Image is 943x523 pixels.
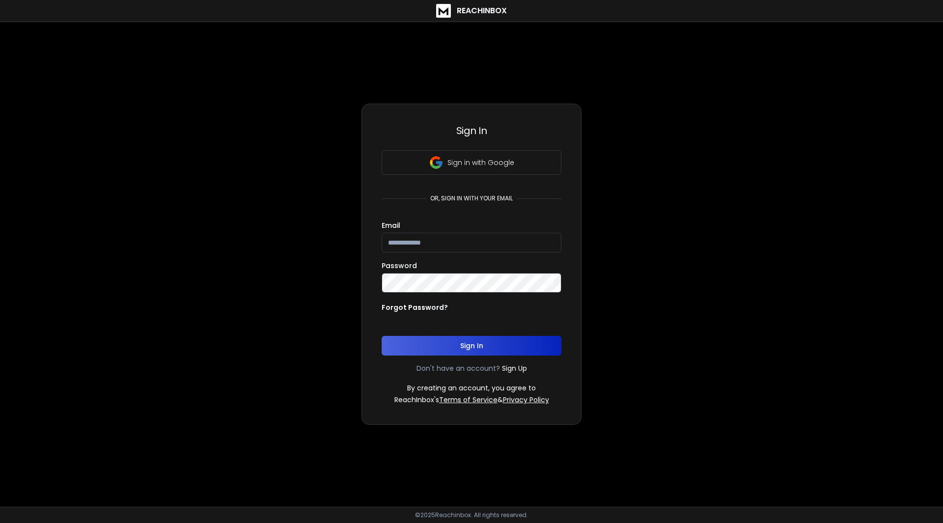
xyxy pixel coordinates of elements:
[382,336,561,356] button: Sign In
[382,303,448,312] p: Forgot Password?
[382,150,561,175] button: Sign in with Google
[502,363,527,373] a: Sign Up
[415,511,528,519] p: © 2025 Reachinbox. All rights reserved.
[407,383,536,393] p: By creating an account, you agree to
[457,5,507,17] h1: ReachInbox
[436,4,451,18] img: logo
[382,262,417,269] label: Password
[382,222,400,229] label: Email
[447,158,514,167] p: Sign in with Google
[416,363,500,373] p: Don't have an account?
[394,395,549,405] p: ReachInbox's &
[382,124,561,138] h3: Sign In
[439,395,498,405] a: Terms of Service
[503,395,549,405] a: Privacy Policy
[436,4,507,18] a: ReachInbox
[426,194,517,202] p: or, sign in with your email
